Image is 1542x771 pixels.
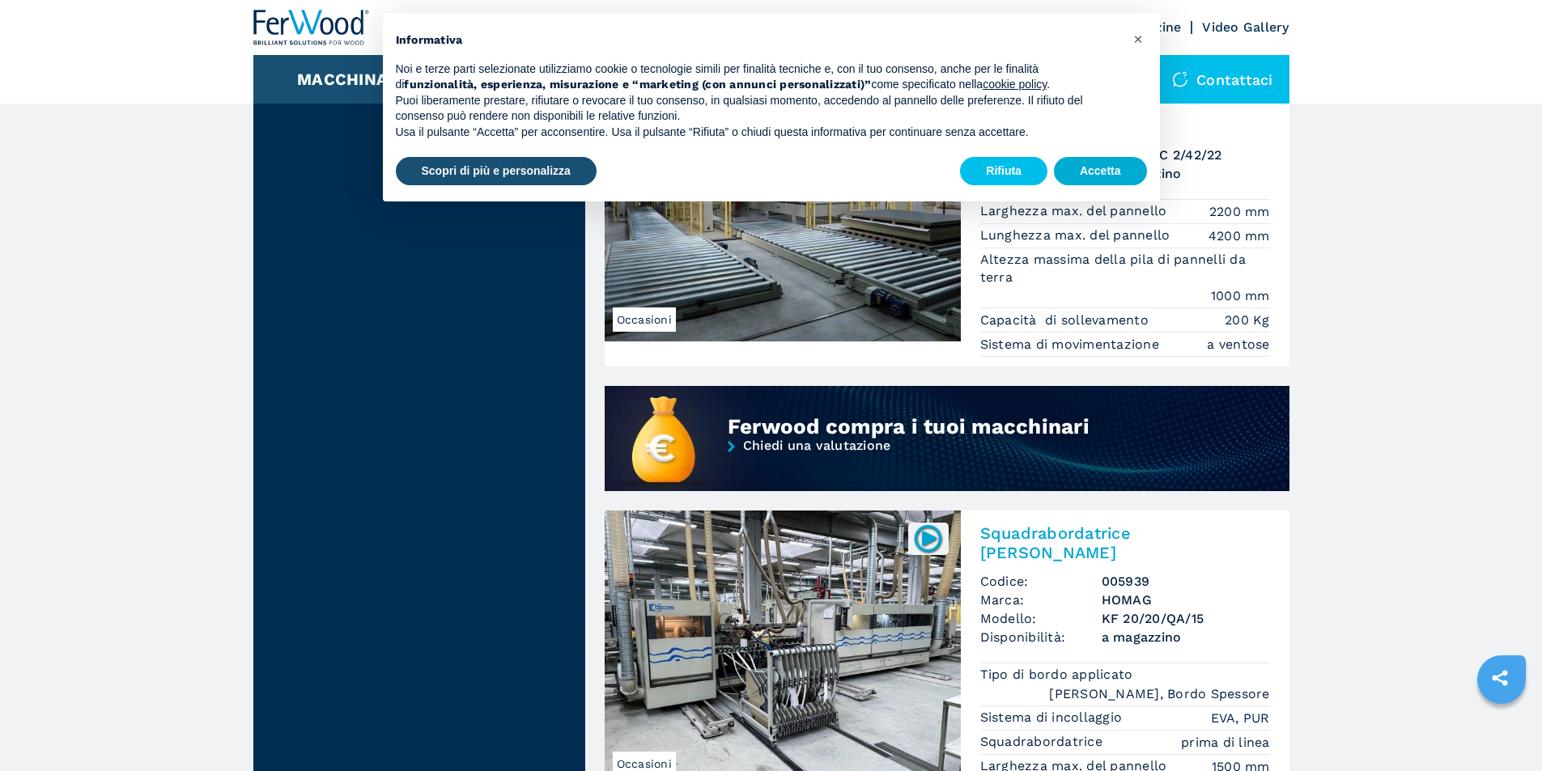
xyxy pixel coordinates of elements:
em: 1000 mm [1211,286,1270,305]
a: Video Gallery [1202,19,1289,35]
span: × [1133,29,1143,49]
span: Marca: [980,591,1102,609]
p: Puoi liberamente prestare, rifiutare o revocare il tuo consenso, in qualsiasi momento, accedendo ... [396,93,1121,125]
img: 005939 [912,523,944,554]
h3: 005939 [1102,572,1270,591]
button: Accetta [1054,157,1147,186]
span: Codice: [980,572,1102,591]
p: Sistema di movimentazione [980,336,1164,354]
p: Noi e terze parti selezionate utilizziamo cookie o tecnologie simili per finalità tecniche e, con... [396,61,1121,93]
h3: KF 20/20/QA/15 [1102,609,1270,628]
div: Contattaci [1156,55,1289,104]
p: Capacità di sollevamento [980,311,1153,329]
em: 200 Kg [1225,311,1270,329]
span: a magazzino [1102,628,1270,646]
span: a magazzino [1102,164,1270,183]
em: 4200 mm [1209,227,1270,245]
p: Lunghezza max. del pannello [980,227,1175,244]
p: Squadrabordatrice [980,733,1107,751]
h2: Informativa [396,32,1121,49]
a: Caricatore SAG CAR/C MC 2/42/22OccasioniCaricatoreCodice:005934Marca:SAGModello:CAR/C MC 2/42/22D... [605,66,1289,367]
strong: funzionalità, esperienza, misurazione e “marketing (con annunci personalizzati)” [404,78,871,91]
button: Macchinari [297,70,405,89]
iframe: Chat [1473,698,1530,759]
em: [PERSON_NAME], Bordo Spessore [1049,684,1269,703]
p: Tipo di bordo applicato [980,666,1137,684]
p: Sistema di incollaggio [980,709,1127,727]
p: Altezza massima della pila di pannelli da terra [980,251,1270,287]
h2: Squadrabordatrice [PERSON_NAME] [980,523,1270,562]
span: Occasioni [613,307,676,332]
h3: HOMAG [1102,591,1270,609]
p: Usa il pulsante “Accetta” per acconsentire. Usa il pulsante “Rifiuta” o chiudi questa informativa... [396,125,1121,141]
span: Disponibilità: [980,628,1102,646]
h3: 005934 [1102,108,1270,127]
button: Chiudi questa informativa [1126,26,1152,52]
em: a ventose [1207,335,1269,354]
div: Ferwood compra i tuoi macchinari [728,413,1177,439]
a: sharethis [1480,658,1520,698]
em: 2200 mm [1209,202,1270,221]
em: EVA, PUR [1211,709,1270,727]
a: Chiedi una valutazione [605,439,1289,494]
em: prima di linea [1181,733,1270,752]
img: Contattaci [1172,71,1188,87]
a: cookie policy [983,78,1047,91]
button: Rifiuta [960,157,1047,186]
img: Ferwood [253,10,370,45]
h3: CAR/C MC 2/42/22 [1102,146,1270,164]
h3: SAG [1102,127,1270,146]
span: Modello: [980,609,1102,628]
button: Scopri di più e personalizza [396,157,597,186]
